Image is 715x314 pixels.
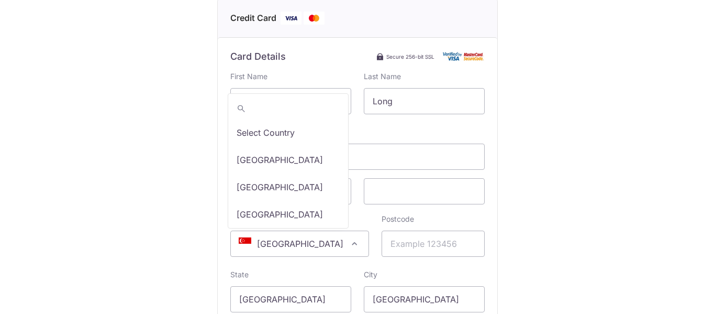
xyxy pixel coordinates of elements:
iframe: Secure card security code input frame [373,185,476,198]
span: Singapore [230,231,369,257]
span: Secure 256-bit SSL [386,52,434,61]
span: Credit Card [230,12,276,25]
img: Card secure [443,52,485,61]
img: Visa [281,12,301,25]
img: Mastercard [304,12,325,25]
label: State [230,269,249,280]
iframe: Secure card number input frame [239,150,476,163]
li: [GEOGRAPHIC_DATA] [228,201,348,228]
label: Postcode [382,214,414,224]
input: Example 123456 [382,231,485,257]
span: Singapore [231,231,368,256]
h6: Card Details [230,50,286,63]
label: City [364,269,377,280]
li: [GEOGRAPHIC_DATA] [228,146,348,174]
label: Last Name [364,71,401,82]
li: [GEOGRAPHIC_DATA] [228,174,348,201]
label: First Name [230,71,267,82]
li: Select Country [228,119,348,146]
